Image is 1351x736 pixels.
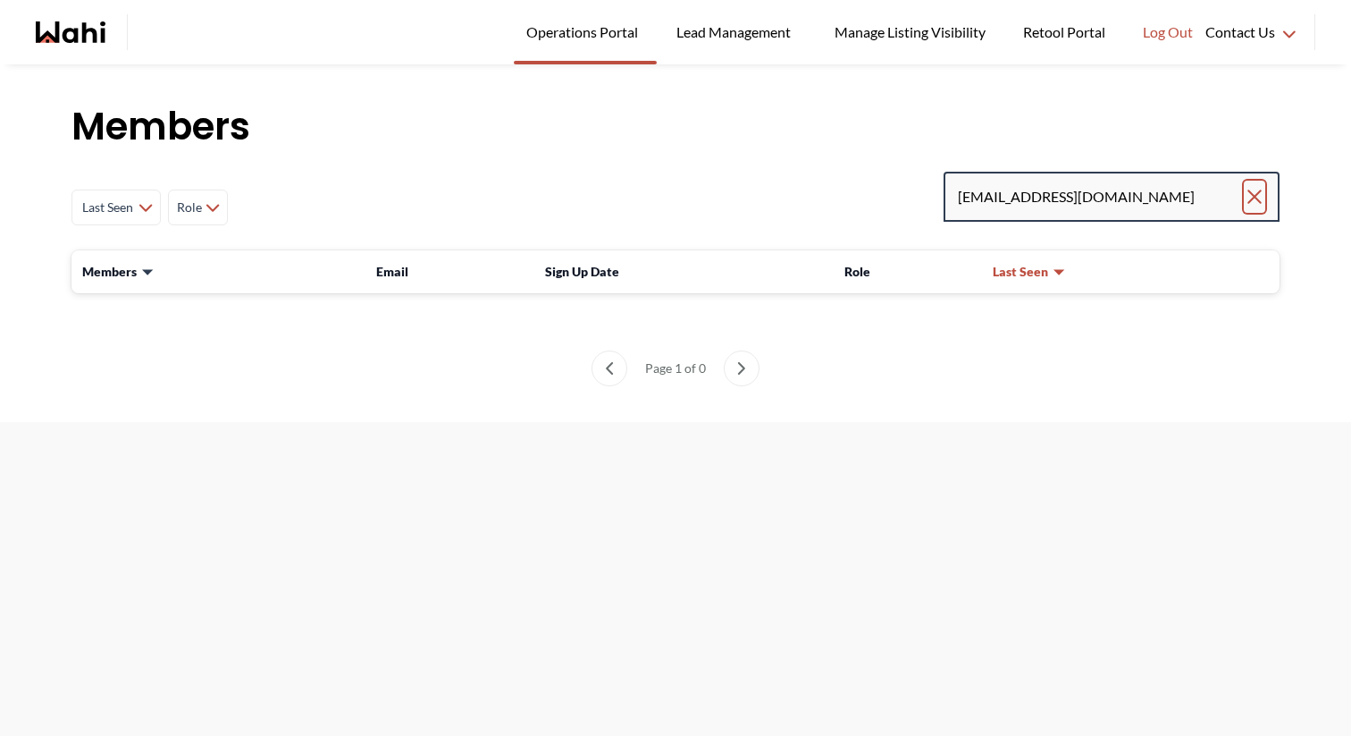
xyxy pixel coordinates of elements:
span: Sign Up Date [545,264,619,279]
div: Page 1 of 0 [638,351,713,386]
span: Role [176,191,202,224]
span: Last Seen [80,191,135,224]
span: Manage Listing Visibility [829,21,991,44]
span: Email [376,264,408,279]
span: Lead Management [676,21,797,44]
span: Last Seen [993,263,1048,281]
button: Members [82,263,155,281]
span: Log Out [1143,21,1193,44]
button: Clear search [1244,181,1265,213]
button: Last Seen [993,263,1066,281]
button: previous page [592,351,627,386]
span: Retool Portal [1023,21,1111,44]
span: Role [844,264,870,279]
span: Members [82,263,137,281]
span: Operations Portal [526,21,644,44]
input: Search input [958,181,1244,213]
nav: Members List pagination [71,351,1280,386]
button: next page [724,351,759,386]
a: Wahi homepage [36,21,105,43]
h1: Members [71,100,1280,154]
